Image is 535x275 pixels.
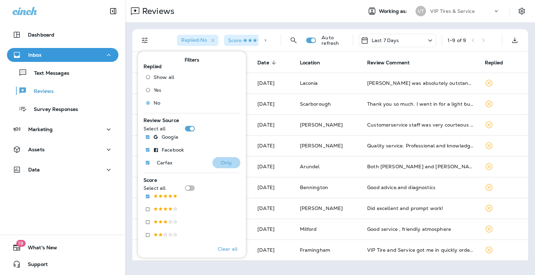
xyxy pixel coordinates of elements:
p: Carfax [157,160,172,165]
span: Replied [485,60,503,66]
div: Replied:No [177,35,218,46]
span: Replied [485,59,512,66]
button: Settings [515,5,528,17]
span: Filters [185,57,200,63]
span: Review Comment [367,60,410,66]
span: Replied : No [181,37,207,43]
button: Search Reviews [287,33,301,47]
button: Text Messages [7,65,118,80]
span: Milford [300,226,317,232]
span: Location [300,60,320,66]
td: [DATE] [252,94,294,114]
button: Reviews [7,83,118,98]
p: Only [221,160,232,165]
span: Arundel [300,163,320,170]
p: Survey Responses [27,106,78,113]
div: VT [416,6,426,16]
button: Export as CSV [508,33,522,47]
span: Show all [154,74,174,80]
p: Inbox [28,52,41,58]
td: [DATE] [252,135,294,156]
button: Filters [138,33,152,47]
td: [DATE] [252,177,294,198]
button: Only [212,157,240,168]
span: [PERSON_NAME] [300,205,343,211]
button: 19What's New [7,241,118,254]
div: Good service , friendly atmosphere [367,226,474,233]
p: Clear all [218,246,238,252]
div: 1 - 9 of 9 [448,38,466,43]
p: Google [162,134,178,140]
button: Inbox [7,48,118,62]
button: Assets [7,143,118,156]
div: Both Kim and Darin were very courteous and helpful. An excellent experience. [367,163,474,170]
button: Marketing [7,122,118,136]
div: Fritz was absolutely outstanding with his knowledge, commitment to his customers, personable, and... [367,80,474,87]
td: [DATE] [252,240,294,260]
p: Select all [144,185,165,191]
td: [DATE] [252,219,294,240]
div: Customerservice staff was very courteous and held the highest standards of professionalism in cus... [367,121,474,128]
span: Date [257,59,278,66]
span: Bennington [300,184,328,191]
span: Framingham [300,247,330,253]
button: Collapse Sidebar [103,4,123,18]
td: [DATE] [252,114,294,135]
div: Score:5 Stars [224,35,279,46]
button: Clear all [215,240,240,258]
td: [DATE] [252,73,294,94]
span: Review Comment [367,59,419,66]
span: Support [21,261,48,270]
p: Dashboard [28,32,54,38]
span: Laconia [300,80,318,86]
button: Data [7,163,118,177]
div: Quality service. Professional and knowledgeable technicians. Appointment process is painless. Vet... [367,142,474,149]
div: VIP Tire and Service got me in quickly ordered my damaged tire and installed it in under a half h... [367,246,474,253]
p: VIP Tires & Service [430,8,475,14]
td: [DATE] [252,156,294,177]
div: Did excellent and prompt work! [367,205,474,212]
span: Review Source [144,117,179,123]
span: Scarborough [300,101,331,107]
p: Assets [28,147,45,152]
span: No [154,100,160,106]
td: [DATE] [252,198,294,219]
span: What's New [21,245,57,253]
button: Survey Responses [7,102,118,116]
p: Reviews [27,88,54,95]
span: [PERSON_NAME] [300,122,343,128]
div: Filters [138,47,246,258]
p: Facebook [162,147,184,153]
span: Working as: [379,8,409,14]
div: Good advice.and diagnostics [367,184,474,191]
p: Marketing [28,127,53,132]
span: [PERSON_NAME] [300,143,343,149]
span: Score : [228,37,267,43]
div: Thank you so much. I went in for a light bulb on my CRV and they put it in for me no voice . So g... [367,100,474,107]
p: Reviews [139,6,175,16]
span: Location [300,59,329,66]
span: Yes [154,87,161,93]
button: Support [7,257,118,271]
p: Text Messages [27,70,69,77]
button: Dashboard [7,28,118,42]
span: 19 [16,240,25,247]
span: Date [257,60,269,66]
p: Select all [144,126,165,131]
p: Data [28,167,40,172]
p: Auto refresh [321,35,347,46]
span: Replied [144,63,162,70]
span: Score [144,177,157,183]
p: Last 7 Days [372,38,399,43]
